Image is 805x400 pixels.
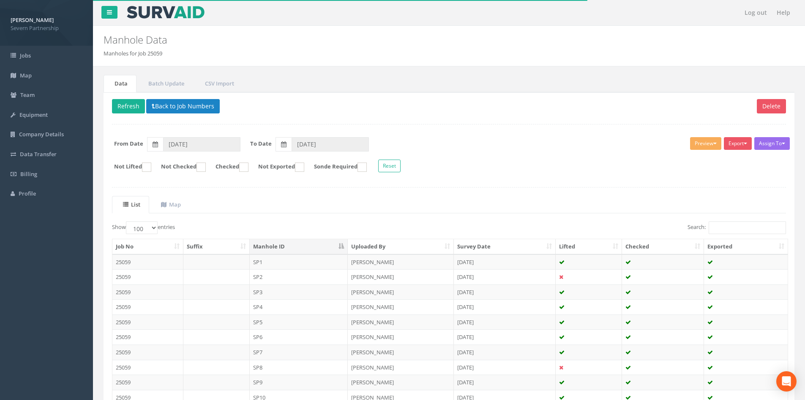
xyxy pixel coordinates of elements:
[348,375,454,390] td: [PERSON_NAME]
[104,34,677,45] h2: Manhole Data
[19,130,64,138] span: Company Details
[112,345,183,360] td: 25059
[112,239,183,254] th: Job No: activate to sort column ascending
[106,163,151,172] label: Not Lifted
[724,137,752,150] button: Export
[112,99,145,113] button: Refresh
[250,269,348,284] td: SP2
[250,163,304,172] label: Not Exported
[250,360,348,375] td: SP8
[454,375,556,390] td: [DATE]
[137,75,193,92] a: Batch Update
[454,329,556,345] td: [DATE]
[556,239,622,254] th: Lifted: activate to sort column ascending
[454,299,556,314] td: [DATE]
[757,99,786,113] button: Delete
[292,137,369,152] input: To Date
[250,329,348,345] td: SP6
[454,254,556,270] td: [DATE]
[112,299,183,314] td: 25059
[348,360,454,375] td: [PERSON_NAME]
[454,314,556,330] td: [DATE]
[150,196,190,213] a: Map
[250,140,272,148] label: To Date
[378,160,401,172] button: Reset
[104,75,136,92] a: Data
[348,299,454,314] td: [PERSON_NAME]
[20,52,31,59] span: Jobs
[114,140,143,148] label: From Date
[104,50,162,58] li: Manholes for Job 25059
[112,314,183,330] td: 25059
[112,375,183,390] td: 25059
[250,314,348,330] td: SP5
[19,190,36,197] span: Profile
[20,91,35,99] span: Team
[754,137,790,150] button: Assign To
[112,254,183,270] td: 25059
[454,360,556,375] td: [DATE]
[348,329,454,345] td: [PERSON_NAME]
[194,75,243,92] a: CSV Import
[454,345,556,360] td: [DATE]
[123,201,140,208] uib-tab-heading: List
[126,221,158,234] select: Showentries
[776,371,797,392] div: Open Intercom Messenger
[250,375,348,390] td: SP9
[112,329,183,345] td: 25059
[112,221,175,234] label: Show entries
[348,284,454,300] td: [PERSON_NAME]
[622,239,704,254] th: Checked: activate to sort column ascending
[183,239,250,254] th: Suffix: activate to sort column ascending
[11,16,54,24] strong: [PERSON_NAME]
[250,254,348,270] td: SP1
[690,137,721,150] button: Preview
[348,269,454,284] td: [PERSON_NAME]
[112,269,183,284] td: 25059
[112,360,183,375] td: 25059
[704,239,788,254] th: Exported: activate to sort column ascending
[112,196,149,213] a: List
[11,24,82,32] span: Severn Partnership
[348,345,454,360] td: [PERSON_NAME]
[161,201,181,208] uib-tab-heading: Map
[348,254,454,270] td: [PERSON_NAME]
[454,269,556,284] td: [DATE]
[112,284,183,300] td: 25059
[153,163,206,172] label: Not Checked
[250,284,348,300] td: SP3
[306,163,367,172] label: Sonde Required
[250,239,348,254] th: Manhole ID: activate to sort column descending
[348,239,454,254] th: Uploaded By: activate to sort column ascending
[146,99,220,113] button: Back to Job Numbers
[250,345,348,360] td: SP7
[20,150,57,158] span: Data Transfer
[20,72,32,79] span: Map
[348,314,454,330] td: [PERSON_NAME]
[20,170,37,178] span: Billing
[250,299,348,314] td: SP4
[454,284,556,300] td: [DATE]
[454,239,556,254] th: Survey Date: activate to sort column ascending
[688,221,786,234] label: Search:
[11,14,82,32] a: [PERSON_NAME] Severn Partnership
[163,137,240,152] input: From Date
[709,221,786,234] input: Search:
[19,111,48,119] span: Equipment
[207,163,248,172] label: Checked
